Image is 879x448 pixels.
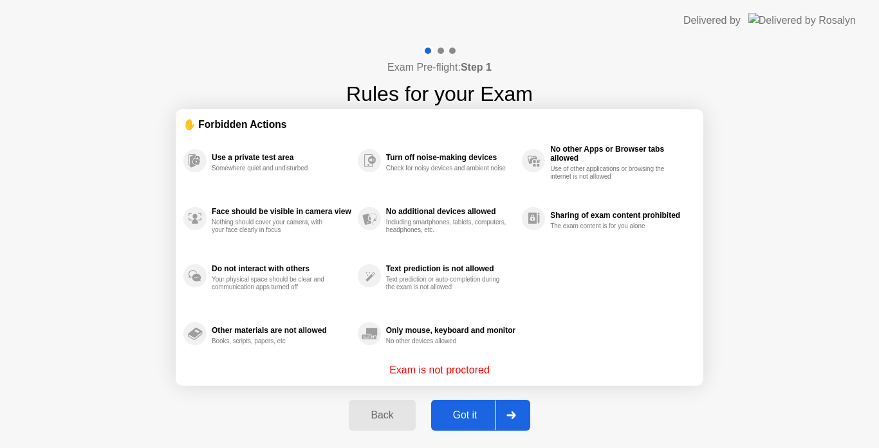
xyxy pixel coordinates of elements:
div: Turn off noise-making devices [386,153,515,162]
h4: Exam Pre-flight: [387,60,492,75]
div: Use a private test area [212,153,351,162]
h1: Rules for your Exam [346,78,533,109]
div: No other Apps or Browser tabs allowed [550,145,689,163]
div: Text prediction is not allowed [386,264,515,273]
div: Check for noisy devices and ambient noise [386,165,508,172]
div: Nothing should cover your camera, with your face clearly in focus [212,219,333,234]
div: Back [353,409,411,421]
div: Your physical space should be clear and communication apps turned off [212,276,333,291]
div: The exam content is for you alone [550,222,672,230]
div: Including smartphones, tablets, computers, headphones, etc. [386,219,508,234]
div: Other materials are not allowed [212,326,351,335]
div: Books, scripts, papers, etc [212,337,333,345]
div: ✋ Forbidden Actions [183,117,696,132]
button: Got it [431,400,530,431]
div: Only mouse, keyboard and monitor [386,326,515,335]
b: Step 1 [461,62,492,73]
div: Got it [435,409,495,421]
div: No additional devices allowed [386,207,515,216]
button: Back [349,400,415,431]
div: Text prediction or auto-completion during the exam is not allowed [386,276,508,291]
div: Sharing of exam content prohibited [550,211,689,220]
div: Somewhere quiet and undisturbed [212,165,333,172]
div: Delivered by [683,13,741,28]
div: Face should be visible in camera view [212,207,351,216]
div: No other devices allowed [386,337,508,345]
img: Delivered by Rosalyn [748,13,856,28]
div: Use of other applications or browsing the internet is not allowed [550,165,672,181]
div: Do not interact with others [212,264,351,273]
p: Exam is not proctored [389,363,490,378]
